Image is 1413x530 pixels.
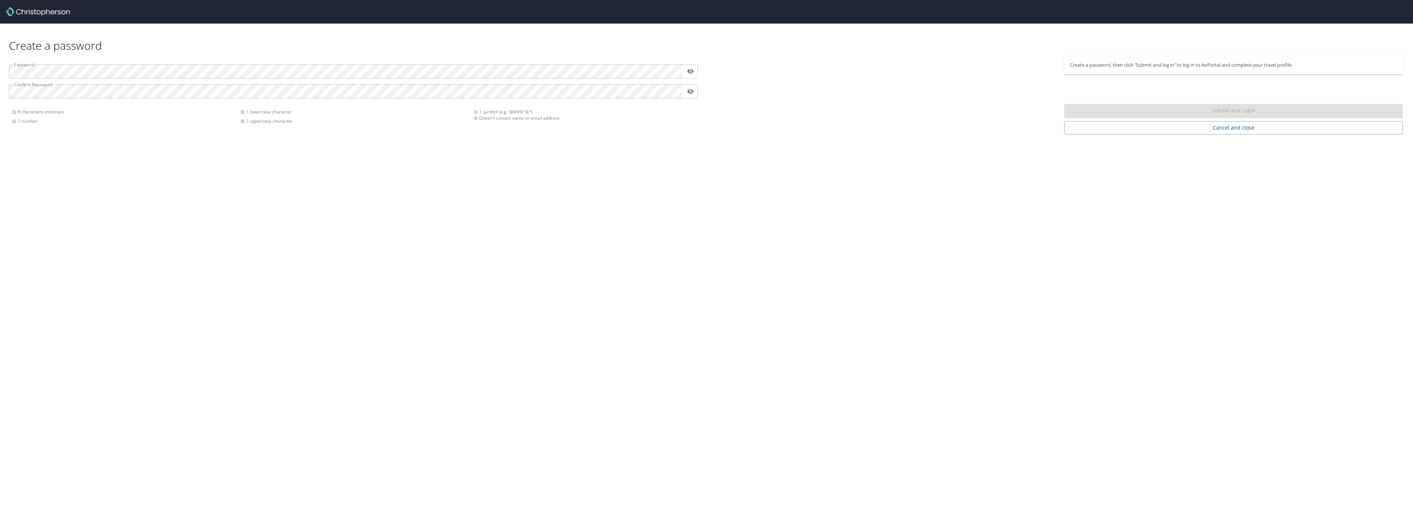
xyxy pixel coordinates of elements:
[474,109,693,115] div: 1 symbol (e.g. !@#$%^&*)
[474,115,693,121] div: Doesn't contain name or email address
[240,118,469,124] div: 1 uppercase character
[1070,62,1397,69] p: Create a password, then click “Submit and log in” to log in to AirPortal and complete your travel...
[6,7,70,16] img: Christopherson_logo_rev.png
[1064,121,1403,135] button: Cancel and close
[12,109,240,115] div: 8 characters minimum
[12,118,240,124] div: 1 number
[240,109,469,115] div: 1 lowercase character
[9,24,1404,53] div: Create a password
[685,86,696,97] button: toggle password visibility
[685,66,696,77] button: toggle password visibility
[1070,123,1397,133] span: Cancel and close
